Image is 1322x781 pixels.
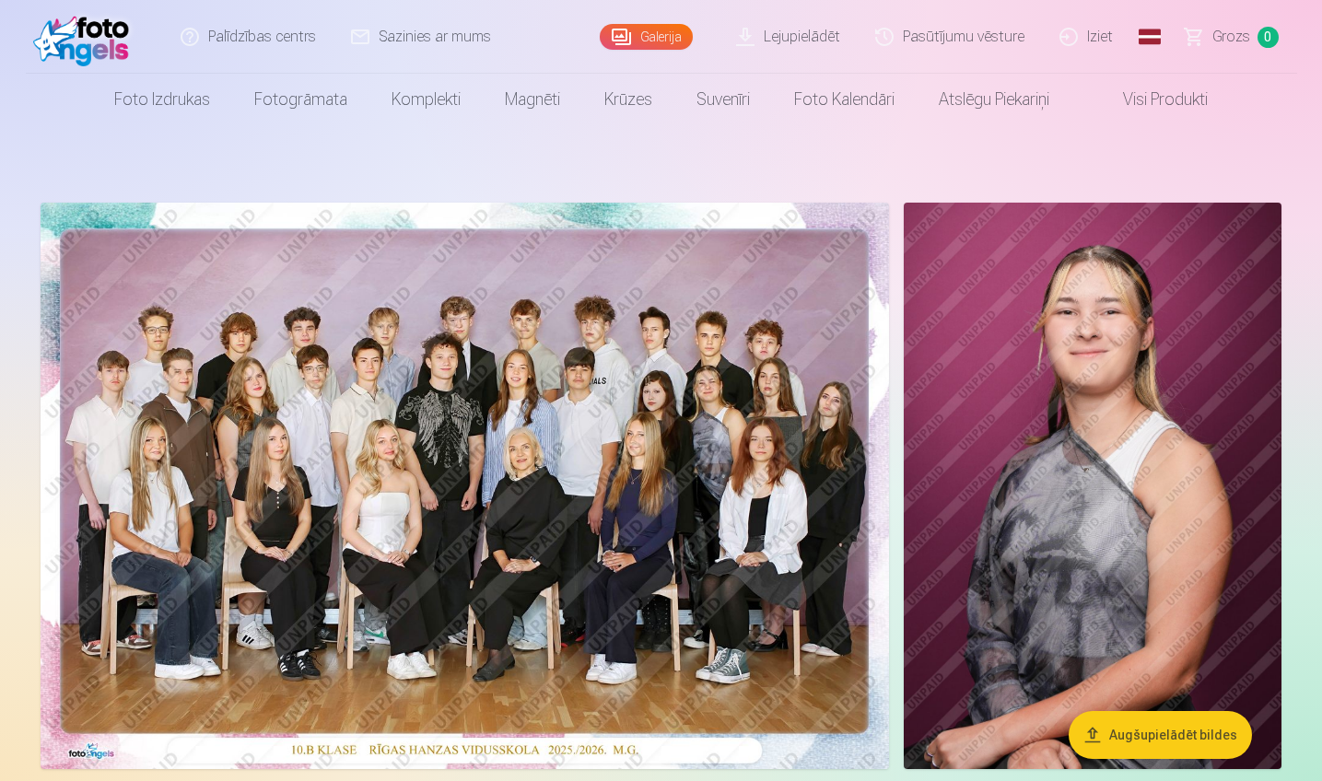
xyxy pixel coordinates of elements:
a: Magnēti [483,74,582,125]
img: /fa1 [33,7,139,66]
span: Grozs [1212,26,1250,48]
a: Krūzes [582,74,674,125]
a: Suvenīri [674,74,772,125]
a: Galerija [600,24,693,50]
span: 0 [1258,27,1279,48]
a: Fotogrāmata [232,74,369,125]
a: Komplekti [369,74,483,125]
a: Foto izdrukas [92,74,232,125]
a: Atslēgu piekariņi [917,74,1071,125]
a: Visi produkti [1071,74,1230,125]
button: Augšupielādēt bildes [1069,711,1252,759]
a: Foto kalendāri [772,74,917,125]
